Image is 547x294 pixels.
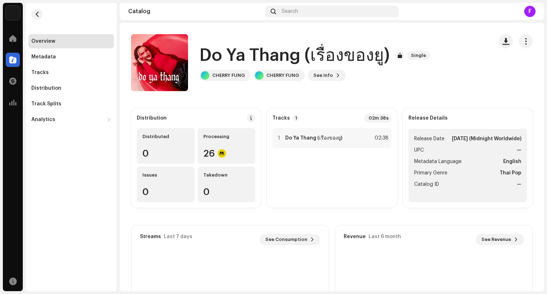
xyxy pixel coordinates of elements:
div: Overview [31,38,55,44]
div: Takedown [203,172,250,178]
span: Catalog ID [414,180,439,189]
re-m-nav-item: Overview [28,34,114,48]
re-m-nav-item: Track Splits [28,97,114,111]
button: See Revenue [476,234,524,245]
div: Streams [140,234,161,240]
span: See Consumption [265,232,307,247]
strong: Release Details [408,115,448,121]
div: Track Splits [31,101,61,107]
strong: [DATE] (Midnight Worldwide) [452,135,521,143]
span: See Info [313,68,333,83]
button: See Info [308,70,346,81]
span: Primary Genre [414,169,447,177]
strong: — [517,180,521,189]
div: Last 7 days [164,234,192,240]
span: Single [407,51,430,60]
strong: Thai Pop [500,169,521,177]
span: Metadata Language [414,157,462,166]
strong: English [503,157,521,166]
re-m-nav-item: Tracks [28,65,114,80]
div: Metadata [31,54,56,60]
button: See Consumption [260,234,320,245]
div: Catalog [128,9,262,14]
p-badge: 1 [293,115,299,121]
re-m-nav-dropdown: Analytics [28,112,114,127]
span: Release Date [414,135,444,143]
div: Processing [203,134,250,140]
div: Distribution [31,85,61,91]
span: UPC [414,146,424,154]
div: Distributed [142,134,189,140]
div: F [524,6,536,17]
div: CHERRY FUNG [212,73,245,78]
h1: Do Ya Thang (เรื่องของยู) [199,44,390,67]
re-m-nav-item: Distribution [28,81,114,95]
strong: Do Ya Thang (เรื่องของยู) [285,135,342,141]
div: 02:38 [373,134,389,142]
div: Analytics [31,117,55,122]
img: de0d2825-999c-4937-b35a-9adca56ee094 [6,6,20,20]
div: Issues [142,172,189,178]
div: Distribution [137,115,167,121]
strong: — [517,146,521,154]
div: Revenue [344,234,366,240]
re-m-nav-item: Metadata [28,50,114,64]
div: CHERRY FUNG [266,73,299,78]
div: Last 6 month [369,234,401,240]
span: Search [282,9,298,14]
span: See Revenue [481,232,511,247]
div: Tracks [31,70,49,75]
strong: Tracks [272,115,290,121]
div: 02m 38s [364,114,391,122]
